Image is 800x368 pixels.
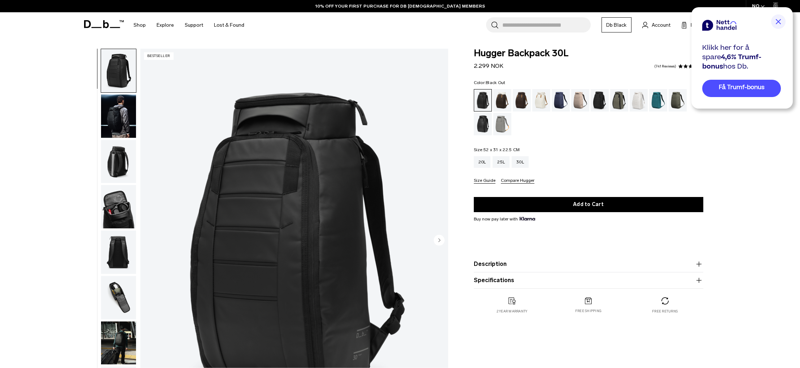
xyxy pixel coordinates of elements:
a: 10% OFF YOUR FIRST PURCHASE FOR DB [DEMOGRAPHIC_DATA] MEMBERS [315,3,485,9]
a: Lost & Found [214,12,244,38]
span: Hugger Backpack 30L [474,49,703,58]
button: Hugger Backpack 30L Black Out [101,185,136,229]
a: Fogbow Beige [571,89,589,111]
button: Bag [681,21,700,29]
span: Bag [691,21,700,29]
span: 2.299 NOK [474,62,503,69]
button: Hugger Backpack 30L Black Out [101,276,136,320]
nav: Main Navigation [128,12,250,38]
a: Espresso [513,89,531,111]
button: Hugger Backpack 30L Black Out [101,140,136,184]
a: 20L [474,156,491,168]
span: 4,6% Trumf-bonus [702,52,761,71]
button: Specifications [474,276,703,285]
a: Charcoal Grey [591,89,609,111]
img: netthandel brand logo [702,20,736,31]
a: 30L [512,156,529,168]
a: Clean Slate [630,89,648,111]
span: Account [652,21,670,29]
legend: Color: [474,80,506,85]
button: Size Guide [474,178,495,184]
a: Reflective Black [474,113,492,135]
button: Next slide [434,235,445,247]
a: Account [642,21,670,29]
a: Blue Hour [552,89,570,111]
a: Sand Grey [493,113,511,135]
img: Hugger Backpack 30L Black Out [101,231,136,274]
p: 2 year warranty [497,309,528,314]
img: close button [771,14,786,29]
a: Explore [157,12,174,38]
button: Hugger Backpack 30L Black Out [101,49,136,93]
a: Moss Green [669,89,687,111]
a: Midnight Teal [649,89,667,111]
a: Support [185,12,203,38]
img: Hugger Backpack 30L Black Out [101,140,136,183]
img: {"height" => 20, "alt" => "Klarna"} [520,217,535,220]
a: Oatmilk [532,89,550,111]
img: Hugger Backpack 30L Black Out [101,185,136,228]
a: Få Trumf-bonus [702,80,781,97]
button: Compare Hugger [501,178,534,184]
span: Få Trumf-bonus [719,83,765,92]
a: Shop [134,12,146,38]
a: 25L [493,156,510,168]
img: Hugger Backpack 30L Black Out [101,321,136,365]
div: Klikk her for å spare hos Db. [702,43,781,71]
p: Free shipping [575,308,602,314]
a: Forest Green [610,89,628,111]
a: Black Out [474,89,492,111]
p: Bestseller [144,52,174,60]
p: Free returns [652,309,678,314]
a: Db Black [602,17,631,32]
a: 741 reviews [654,65,676,68]
button: Add to Cart [474,197,703,212]
a: Cappuccino [493,89,511,111]
span: Black Out [486,80,505,85]
img: Hugger Backpack 30L Black Out [101,276,136,319]
img: Hugger Backpack 30L Black Out [101,95,136,138]
img: Hugger Backpack 30L Black Out [101,49,136,92]
span: Buy now pay later with [474,216,535,222]
button: Description [474,260,703,268]
span: 52 x 31 x 22.5 CM [484,147,520,152]
legend: Size: [474,148,520,152]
